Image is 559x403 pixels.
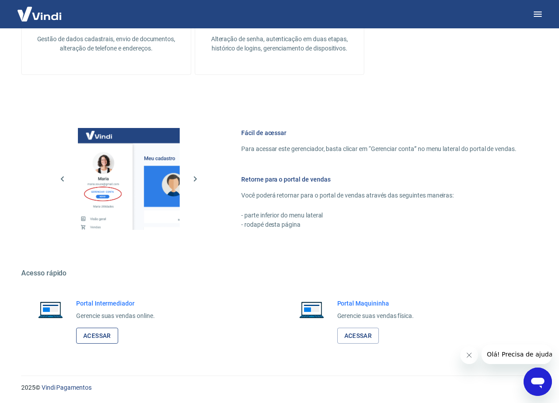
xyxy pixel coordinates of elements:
a: Vindi Pagamentos [42,384,92,391]
h6: Portal Intermediador [76,299,155,308]
a: Acessar [76,328,118,344]
span: Olá! Precisa de ajuda? [5,6,74,13]
a: Acessar [337,328,379,344]
p: 2025 © [21,383,538,392]
p: Alteração de senha, autenticação em duas etapas, histórico de logins, gerenciamento de dispositivos. [209,35,350,53]
h6: Portal Maquininha [337,299,414,308]
p: Gerencie suas vendas física. [337,311,414,321]
p: - rodapé desta página [241,220,517,229]
p: Gestão de dados cadastrais, envio de documentos, alteração de telefone e endereços. [36,35,177,53]
iframe: Mensagem da empresa [482,345,552,364]
iframe: Botão para abrir a janela de mensagens [524,368,552,396]
img: Imagem de um notebook aberto [293,299,330,320]
img: Imagem de um notebook aberto [32,299,69,320]
p: Para acessar este gerenciador, basta clicar em “Gerenciar conta” no menu lateral do portal de ven... [241,144,517,154]
h6: Retorne para o portal de vendas [241,175,517,184]
h6: Fácil de acessar [241,128,517,137]
p: Gerencie suas vendas online. [76,311,155,321]
p: Você poderá retornar para o portal de vendas através das seguintes maneiras: [241,191,517,200]
img: Vindi [11,0,68,27]
iframe: Fechar mensagem [460,346,478,364]
img: Imagem da dashboard mostrando o botão de gerenciar conta na sidebar no lado esquerdo [78,128,180,230]
p: - parte inferior do menu lateral [241,211,517,220]
h5: Acesso rápido [21,269,538,278]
